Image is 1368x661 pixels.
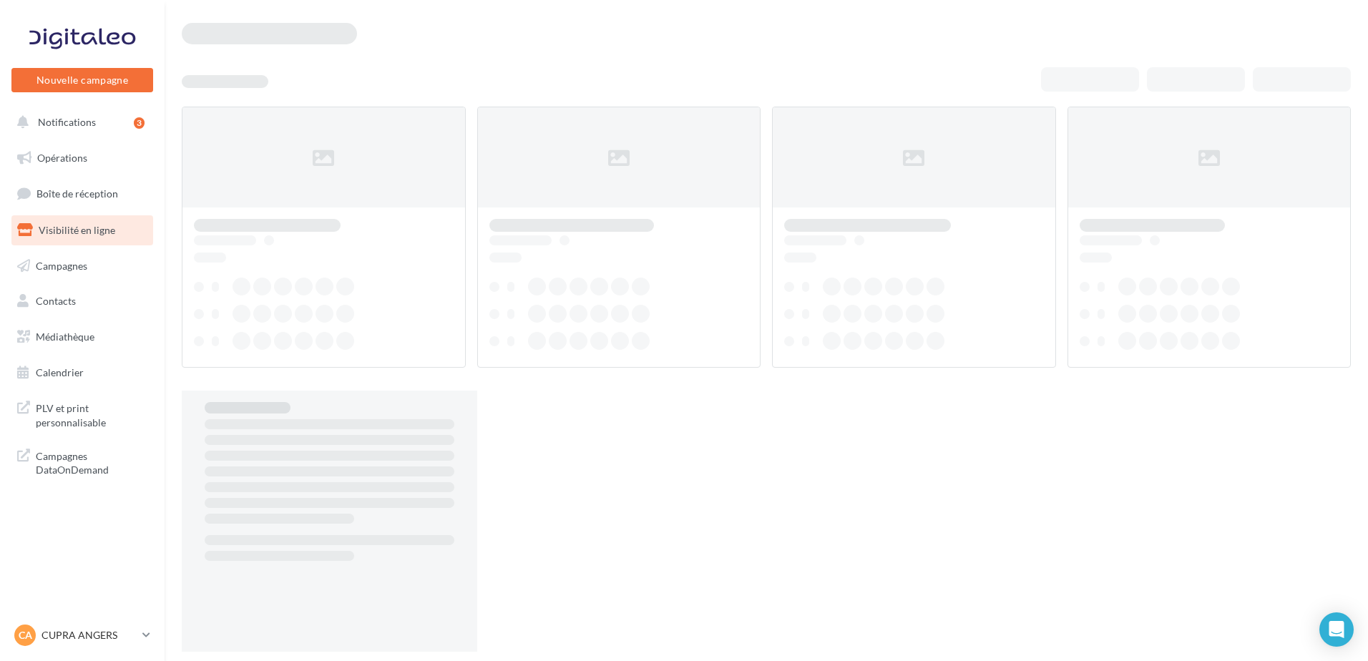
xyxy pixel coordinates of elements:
[36,446,147,477] span: Campagnes DataOnDemand
[38,116,96,128] span: Notifications
[9,143,156,173] a: Opérations
[36,366,84,378] span: Calendrier
[9,215,156,245] a: Visibilité en ligne
[1319,612,1354,647] div: Open Intercom Messenger
[9,322,156,352] a: Médiathèque
[134,117,145,129] div: 3
[37,152,87,164] span: Opérations
[36,259,87,271] span: Campagnes
[9,178,156,209] a: Boîte de réception
[9,107,150,137] button: Notifications 3
[11,622,153,649] a: CA CUPRA ANGERS
[9,286,156,316] a: Contacts
[9,441,156,483] a: Campagnes DataOnDemand
[11,68,153,92] button: Nouvelle campagne
[36,398,147,429] span: PLV et print personnalisable
[19,628,32,642] span: CA
[36,187,118,200] span: Boîte de réception
[39,224,115,236] span: Visibilité en ligne
[9,251,156,281] a: Campagnes
[36,330,94,343] span: Médiathèque
[9,358,156,388] a: Calendrier
[41,628,137,642] p: CUPRA ANGERS
[9,393,156,435] a: PLV et print personnalisable
[36,295,76,307] span: Contacts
